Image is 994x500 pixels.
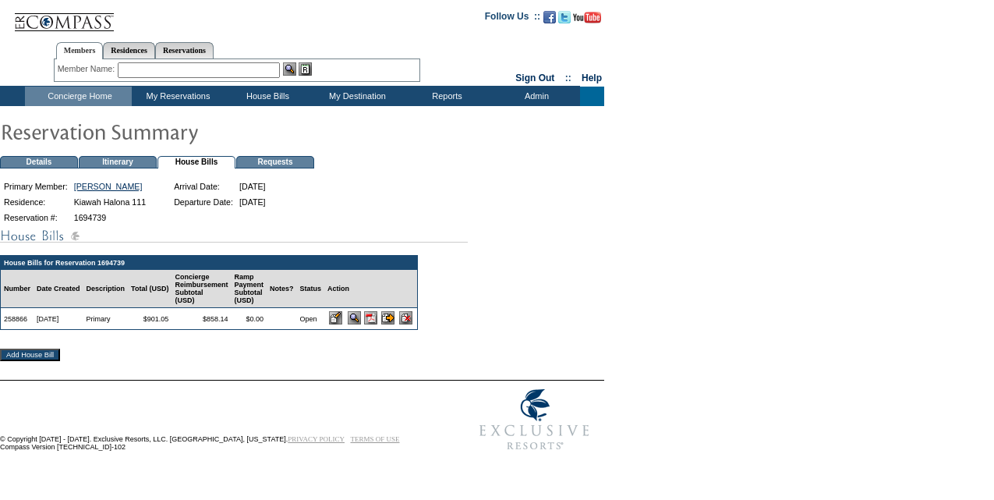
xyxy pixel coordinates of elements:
[267,270,297,308] td: Notes?
[132,87,221,106] td: My Reservations
[543,16,556,25] a: Become our fan on Facebook
[237,195,268,209] td: [DATE]
[288,435,345,443] a: PRIVACY POLICY
[1,270,34,308] td: Number
[311,87,401,106] td: My Destination
[172,308,231,329] td: $858.14
[72,211,148,225] td: 1694739
[364,311,377,324] img: b_pdf.gif
[573,16,601,25] a: Subscribe to our YouTube Channel
[2,211,70,225] td: Reservation #:
[582,73,602,83] a: Help
[34,270,83,308] td: Date Created
[296,270,324,308] td: Status
[83,308,129,329] td: Primary
[324,270,417,308] td: Action
[103,42,155,59] a: Residences
[565,73,571,83] span: ::
[172,270,231,308] td: Concierge Reimbursement Subtotal (USD)
[74,182,143,191] a: [PERSON_NAME]
[128,308,172,329] td: $901.05
[351,435,400,443] a: TERMS OF USE
[2,195,70,209] td: Residence:
[236,156,314,168] td: Requests
[399,311,412,324] input: Delete
[155,42,214,59] a: Reservations
[231,270,267,308] td: Ramp Payment Subtotal (USD)
[157,156,235,168] td: House Bills
[72,195,148,209] td: Kiawah Halona 111
[1,308,34,329] td: 258866
[558,16,571,25] a: Follow us on Twitter
[221,87,311,106] td: House Bills
[237,179,268,193] td: [DATE]
[34,308,83,329] td: [DATE]
[381,311,394,324] input: Submit for Processing
[283,62,296,76] img: View
[2,179,70,193] td: Primary Member:
[56,42,104,59] a: Members
[558,11,571,23] img: Follow us on Twitter
[172,195,235,209] td: Departure Date:
[543,11,556,23] img: Become our fan on Facebook
[83,270,129,308] td: Description
[1,256,417,270] td: House Bills for Reservation 1694739
[172,179,235,193] td: Arrival Date:
[25,87,132,106] td: Concierge Home
[58,62,118,76] div: Member Name:
[485,9,540,28] td: Follow Us ::
[573,12,601,23] img: Subscribe to our YouTube Channel
[296,308,324,329] td: Open
[515,73,554,83] a: Sign Out
[299,62,312,76] img: Reservations
[465,381,604,459] img: Exclusive Resorts
[128,270,172,308] td: Total (USD)
[79,156,157,168] td: Itinerary
[348,311,361,324] input: View
[401,87,490,106] td: Reports
[231,308,267,329] td: $0.00
[490,87,580,106] td: Admin
[329,311,342,324] input: Edit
